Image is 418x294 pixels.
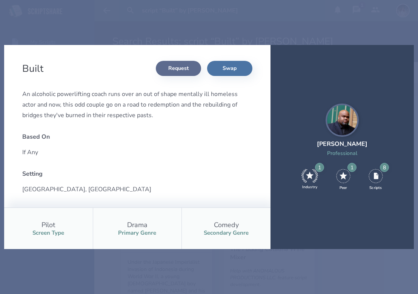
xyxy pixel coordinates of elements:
[204,229,249,237] div: Secondary Genre
[207,61,252,76] button: Swap
[315,163,324,172] div: 1
[369,185,382,190] div: Scripts
[22,184,252,195] div: [GEOGRAPHIC_DATA], [GEOGRAPHIC_DATA]
[340,185,347,190] div: Peer
[118,229,156,237] div: Primary Genre
[317,140,367,148] div: [PERSON_NAME]
[369,169,383,190] div: 8 Scripts
[41,220,55,229] div: Pilot
[301,169,318,190] div: 1 Industry Recommend
[143,207,252,215] div: Estimated Length
[326,104,359,137] img: user_1711579672-crop.jpg
[380,163,389,172] div: 8
[32,229,64,237] div: Screen Type
[22,147,252,158] div: If Any
[22,89,252,121] div: An alcoholic powerlifting coach runs over an out of shape mentally ill homeless actor and now, th...
[156,61,201,76] button: Request
[347,163,357,172] div: 1
[336,169,350,190] div: 1 Recommend
[127,220,148,229] div: Drama
[317,150,367,157] div: Professional
[22,133,252,141] div: Based On
[302,184,317,190] div: Industry
[214,220,239,229] div: Comedy
[22,207,131,215] div: MPAA Rating
[22,62,46,75] h2: Built
[317,104,367,166] a: [PERSON_NAME]Professional
[22,170,252,178] div: Setting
